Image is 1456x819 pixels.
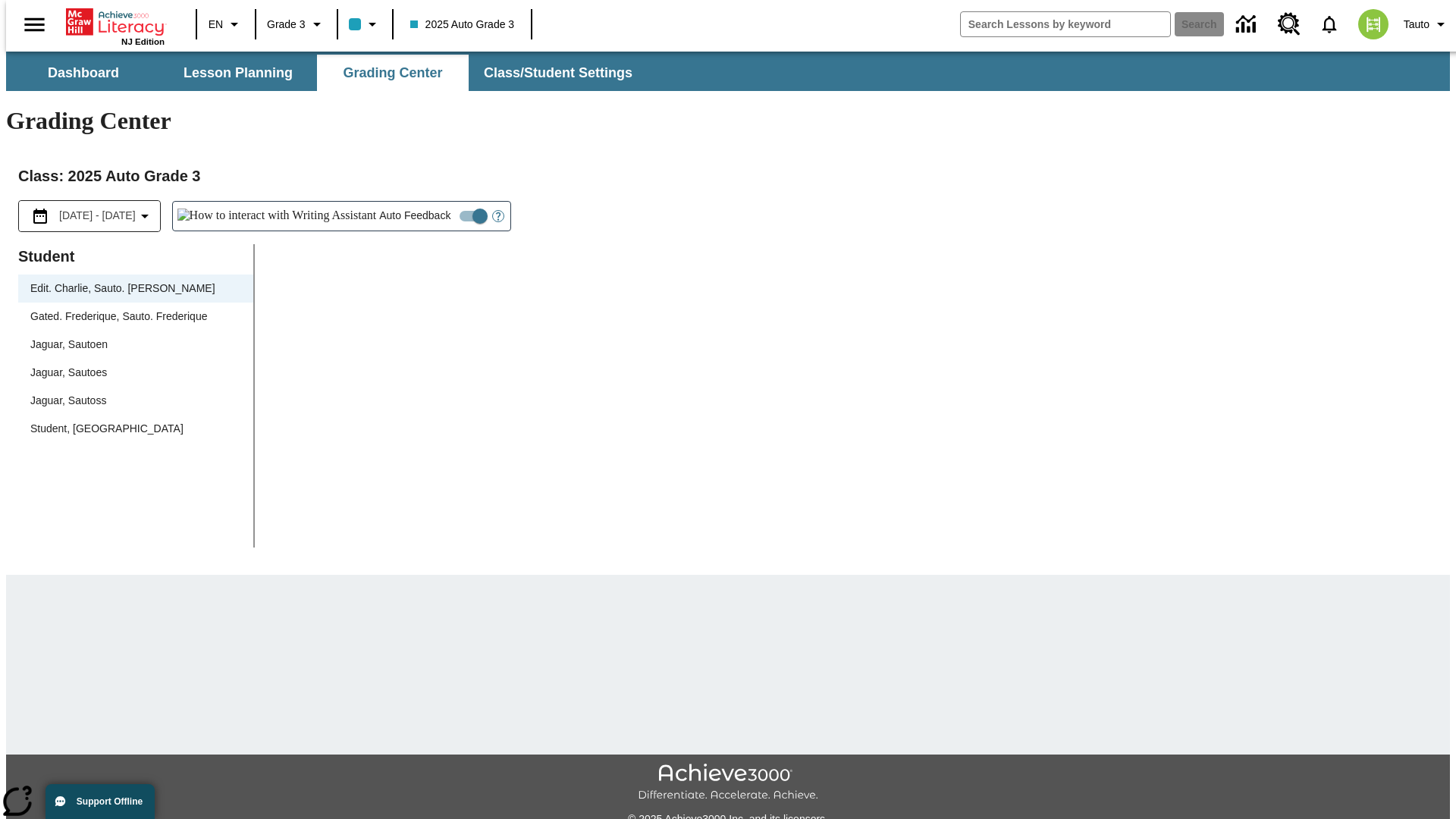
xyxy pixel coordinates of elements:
div: Home [66,5,165,46]
button: Grade: Grade 3, Select a grade [261,11,332,38]
button: Select a new avatar [1349,5,1398,44]
div: Student, [GEOGRAPHIC_DATA] [18,415,253,443]
span: EN [209,17,223,33]
span: [DATE] - [DATE] [59,208,136,224]
span: Dashboard [48,64,119,82]
button: Open Help for Writing Assistant [486,202,510,231]
span: Support Offline [77,796,143,807]
a: Notifications [1310,5,1349,44]
div: Jaguar, Sautoen [30,337,108,353]
span: 2025 Auto Grade 3 [410,17,515,33]
div: Jaguar, Sautoss [18,387,253,415]
div: Edit. Charlie, Sauto. [PERSON_NAME] [30,281,215,297]
span: Grading Center [343,64,442,82]
button: Open side menu [12,2,57,47]
button: Dashboard [8,55,159,91]
a: Data Center [1227,4,1269,45]
div: Jaguar, Sautoen [18,331,253,359]
p: Student [18,244,253,268]
svg: Collapse Date Range Filter [136,207,154,225]
span: Tauto [1404,17,1429,33]
button: Grading Center [317,55,469,91]
div: SubNavbar [6,55,646,91]
span: Grade 3 [267,17,306,33]
span: Lesson Planning [184,64,293,82]
button: Language: EN, Select a language [202,11,250,38]
button: Select the date range menu item [25,207,154,225]
img: Achieve3000 Differentiate Accelerate Achieve [638,764,818,802]
h1: Grading Center [6,107,1450,135]
div: Jaguar, Sautoss [30,393,106,409]
div: Edit. Charlie, Sauto. [PERSON_NAME] [18,275,253,303]
h2: Class : 2025 Auto Grade 3 [18,164,1438,188]
a: Home [66,7,165,37]
div: Student, [GEOGRAPHIC_DATA] [30,421,184,437]
a: Resource Center, Will open in new tab [1269,4,1310,45]
button: Support Offline [45,784,155,819]
button: Profile/Settings [1398,11,1456,38]
span: Auto Feedback [379,208,450,224]
span: Class/Student Settings [484,64,632,82]
div: SubNavbar [6,52,1450,91]
div: Jaguar, Sautoes [30,365,107,381]
span: NJ Edition [121,37,165,46]
div: Gated. Frederique, Sauto. Frederique [30,309,207,325]
button: Class/Student Settings [472,55,645,91]
img: How to interact with Writing Assistant [177,209,377,224]
button: Lesson Planning [162,55,314,91]
img: avatar image [1358,9,1389,39]
button: Class color is light blue. Change class color [343,11,388,38]
div: Jaguar, Sautoes [18,359,253,387]
input: search field [961,12,1170,36]
div: Gated. Frederique, Sauto. Frederique [18,303,253,331]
